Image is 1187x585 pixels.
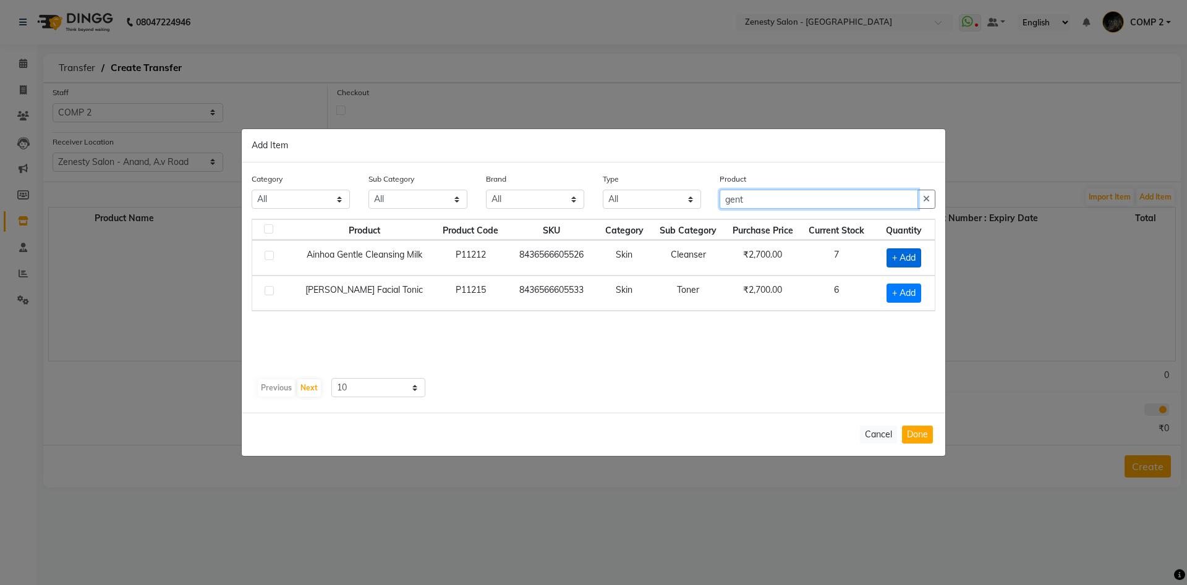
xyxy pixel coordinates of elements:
[652,276,725,311] td: Toner
[733,225,793,236] span: Purchase Price
[506,276,597,311] td: 8436566605533
[294,276,435,311] td: [PERSON_NAME] Facial Tonic
[801,276,872,311] td: 6
[242,129,945,162] div: Add Item
[725,240,801,276] td: ₹2,700.00
[368,174,414,185] label: Sub Category
[872,219,935,240] th: Quantity
[597,219,652,240] th: Category
[435,240,506,276] td: P11212
[603,174,619,185] label: Type
[720,190,918,209] input: Search or Scan Product
[252,174,283,185] label: Category
[597,240,652,276] td: Skin
[506,240,597,276] td: 8436566605526
[435,219,506,240] th: Product Code
[801,240,872,276] td: 7
[435,276,506,311] td: P11215
[597,276,652,311] td: Skin
[294,240,435,276] td: Ainhoa Gentle Cleansing Milk
[887,284,921,303] span: + Add
[652,240,725,276] td: Cleanser
[506,219,597,240] th: SKU
[725,276,801,311] td: ₹2,700.00
[297,379,321,397] button: Next
[486,174,506,185] label: Brand
[652,219,725,240] th: Sub Category
[801,219,872,240] th: Current Stock
[860,426,897,444] button: Cancel
[720,174,746,185] label: Product
[294,219,435,240] th: Product
[887,248,921,267] span: + Add
[902,426,933,444] button: Done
